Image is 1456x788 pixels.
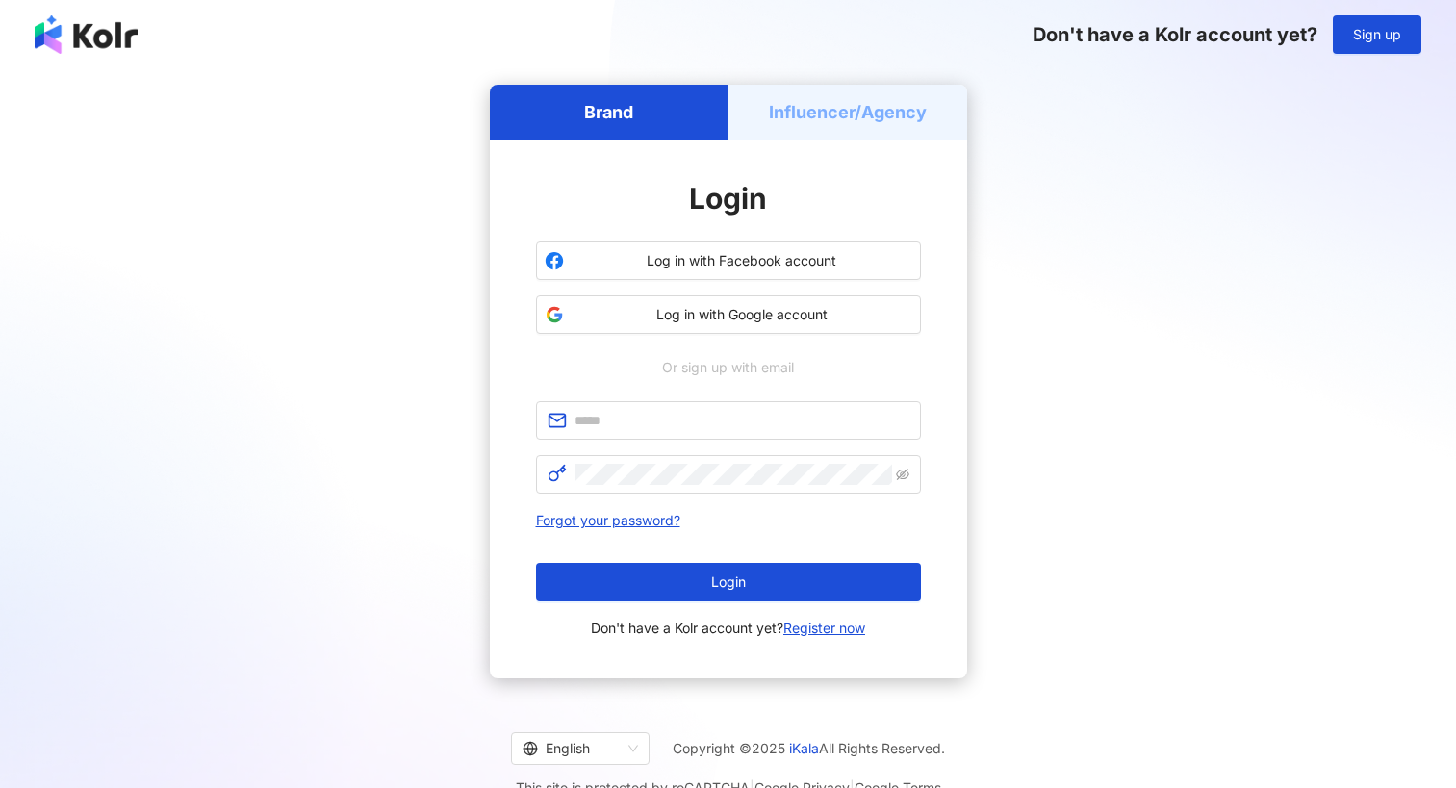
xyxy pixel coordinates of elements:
[769,100,927,124] h5: Influencer/Agency
[896,468,909,481] span: eye-invisible
[35,15,138,54] img: logo
[673,737,945,760] span: Copyright © 2025 All Rights Reserved.
[536,241,921,280] button: Log in with Facebook account
[711,574,746,590] span: Login
[649,357,807,378] span: Or sign up with email
[1333,15,1421,54] button: Sign up
[1353,27,1401,42] span: Sign up
[584,100,633,124] h5: Brand
[591,617,865,640] span: Don't have a Kolr account yet?
[789,740,819,756] a: iKala
[572,305,912,324] span: Log in with Google account
[536,512,680,528] a: Forgot your password?
[783,620,865,636] a: Register now
[572,251,912,270] span: Log in with Facebook account
[1033,23,1317,46] span: Don't have a Kolr account yet?
[536,295,921,334] button: Log in with Google account
[536,563,921,601] button: Login
[689,181,767,216] span: Login
[523,733,621,764] div: English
